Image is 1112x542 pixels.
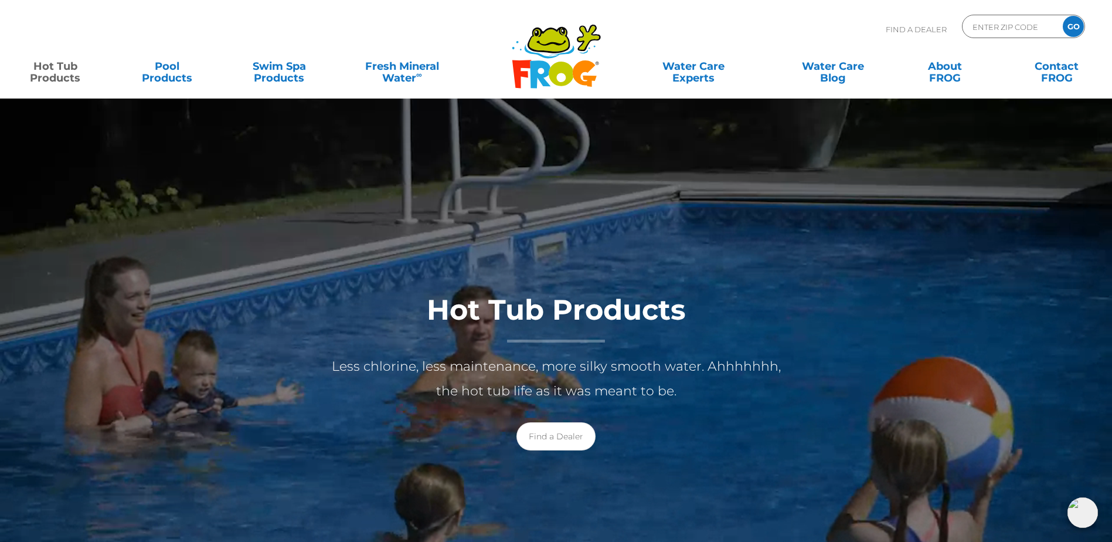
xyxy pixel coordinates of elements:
[1013,55,1100,78] a: ContactFROG
[971,18,1050,35] input: Zip Code Form
[1063,16,1084,37] input: GO
[236,55,323,78] a: Swim SpaProducts
[901,55,988,78] a: AboutFROG
[886,15,947,44] p: Find A Dealer
[322,294,791,343] h1: Hot Tub Products
[124,55,211,78] a: PoolProducts
[1067,497,1098,528] img: openIcon
[789,55,876,78] a: Water CareBlog
[416,70,422,79] sup: ∞
[322,354,791,404] p: Less chlorine, less maintenance, more silky smooth water. Ahhhhhhh, the hot tub life as it was me...
[12,55,99,78] a: Hot TubProducts
[516,422,596,450] a: Find a Dealer
[348,55,457,78] a: Fresh MineralWater∞
[623,55,764,78] a: Water CareExperts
